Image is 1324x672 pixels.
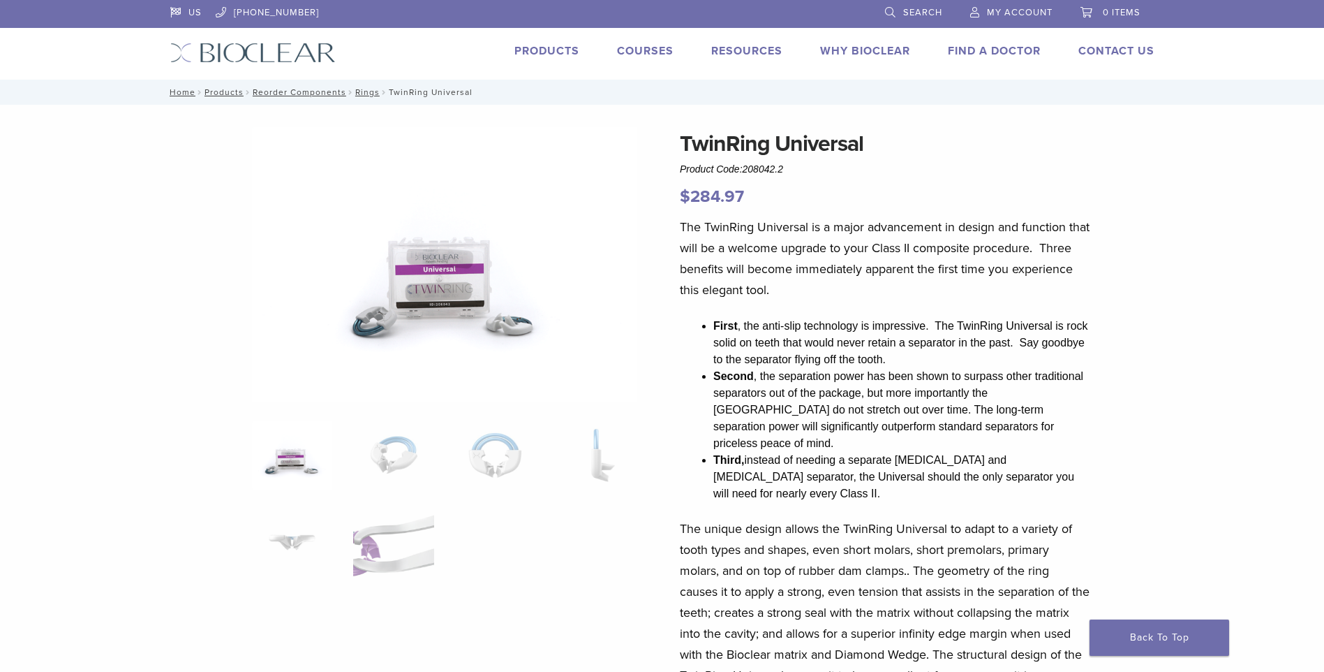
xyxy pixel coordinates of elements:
nav: TwinRing Universal [160,80,1165,105]
a: Products [514,44,579,58]
img: TwinRing Universal - Image 2 [353,421,433,490]
span: My Account [987,7,1052,18]
a: Why Bioclear [820,44,910,58]
span: / [244,89,253,96]
a: Home [165,87,195,97]
span: Product Code: [680,163,783,175]
a: Rings [355,87,380,97]
li: , the separation power has been shown to surpass other traditional separators out of the package,... [713,368,1090,452]
img: TwinRing Universal - Image 3 [455,421,535,490]
span: / [195,89,204,96]
h1: TwinRing Universal [680,127,1090,161]
strong: Second [713,370,754,382]
li: , the anti-slip technology is impressive. The TwinRing Universal is rock solid on teeth that woul... [713,318,1090,368]
a: Products [204,87,244,97]
span: / [346,89,355,96]
span: / [380,89,389,96]
a: Resources [711,44,782,58]
a: Courses [617,44,674,58]
span: Search [903,7,942,18]
span: 0 items [1103,7,1140,18]
img: 208042.2 [252,127,637,402]
a: Find A Doctor [948,44,1041,58]
bdi: 284.97 [680,187,744,207]
a: Reorder Components [253,87,346,97]
img: TwinRing Universal - Image 4 [556,421,637,490]
img: Bioclear [170,43,336,63]
img: TwinRing Universal - Image 6 [353,508,433,578]
span: 208042.2 [743,163,783,175]
a: Contact Us [1078,44,1154,58]
li: instead of needing a separate [MEDICAL_DATA] and [MEDICAL_DATA] separator, the Universal should t... [713,452,1090,502]
a: Back To Top [1089,620,1229,656]
strong: Third, [713,454,744,466]
img: 208042.2-324x324.png [252,421,332,490]
img: TwinRing Universal - Image 5 [252,508,332,578]
p: The TwinRing Universal is a major advancement in design and function that will be a welcome upgra... [680,217,1090,300]
strong: First [713,320,738,332]
span: $ [680,187,690,207]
